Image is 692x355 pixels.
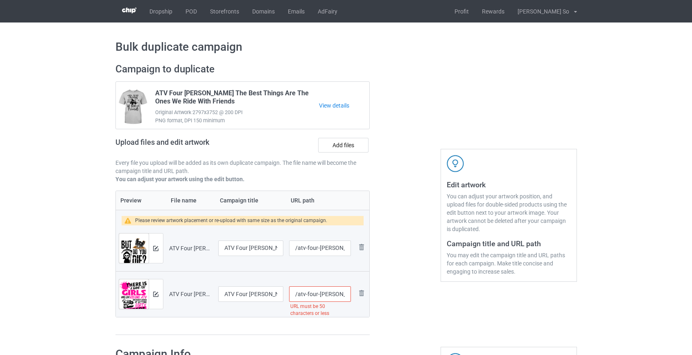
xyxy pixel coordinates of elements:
[115,63,370,76] h2: Campaign to duplicate
[115,138,268,153] h2: Upload files and edit artwork
[169,290,213,298] div: ATV Four [PERSON_NAME] There Is A Name For Girls Who Love Riding ATV And Aren't Afraid Of Getting...
[169,244,213,252] div: ATV Four [PERSON_NAME] But Did You Die.png
[115,159,370,175] p: Every file you upload will be added as its own duplicate campaign. The file name will become the ...
[289,302,351,318] div: URL must be 50 characters or less
[511,1,569,22] div: [PERSON_NAME] So
[286,191,353,210] th: URL path
[115,176,244,182] b: You can adjust your artwork using the edit button.
[153,246,158,251] img: svg+xml;base64,PD94bWwgdmVyc2lvbj0iMS4wIiBlbmNvZGluZz0iVVRGLTgiPz4KPHN2ZyB3aWR0aD0iMTRweCIgaGVpZ2...
[155,108,319,117] span: Original Artwork 2797x3752 @ 200 DPI
[155,117,319,125] span: PNG format, DPI 150 minimum
[318,138,369,153] label: Add files
[215,191,287,210] th: Campaign title
[357,242,366,252] img: svg+xml;base64,PD94bWwgdmVyc2lvbj0iMS4wIiBlbmNvZGluZz0iVVRGLTgiPz4KPHN2ZyB3aWR0aD0iMjhweCIgaGVpZ2...
[122,7,136,13] img: 3d383065fc803cdd16c62507c020ddf8.png
[447,251,571,276] div: You may edit the campaign title and URL paths for each campaign. Make title concise and engaging ...
[447,155,464,172] img: svg+xml;base64,PD94bWwgdmVyc2lvbj0iMS4wIiBlbmNvZGluZz0iVVRGLTgiPz4KPHN2ZyB3aWR0aD0iNDJweCIgaGVpZ2...
[447,239,571,248] h3: Campaign title and URL path
[116,191,166,210] th: Preview
[166,191,215,210] th: File name
[119,234,149,273] img: original.png
[135,216,327,225] div: Please review artwork placement or re-upload with same size as the original campaign.
[447,180,571,189] h3: Edit artwork
[155,89,319,108] span: ATV Four [PERSON_NAME] The Best Things Are The Ones We Ride With Friends
[447,192,571,233] div: You can adjust your artwork position, and upload files for double-sided products using the edit b...
[319,101,369,110] a: View details
[124,218,136,224] img: warning
[153,292,158,297] img: svg+xml;base64,PD94bWwgdmVyc2lvbj0iMS4wIiBlbmNvZGluZz0iVVRGLTgiPz4KPHN2ZyB3aWR0aD0iMTRweCIgaGVpZ2...
[115,40,577,54] h1: Bulk duplicate campaign
[357,288,366,298] img: svg+xml;base64,PD94bWwgdmVyc2lvbj0iMS4wIiBlbmNvZGluZz0iVVRGLTgiPz4KPHN2ZyB3aWR0aD0iMjhweCIgaGVpZ2...
[119,279,149,319] img: original.png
